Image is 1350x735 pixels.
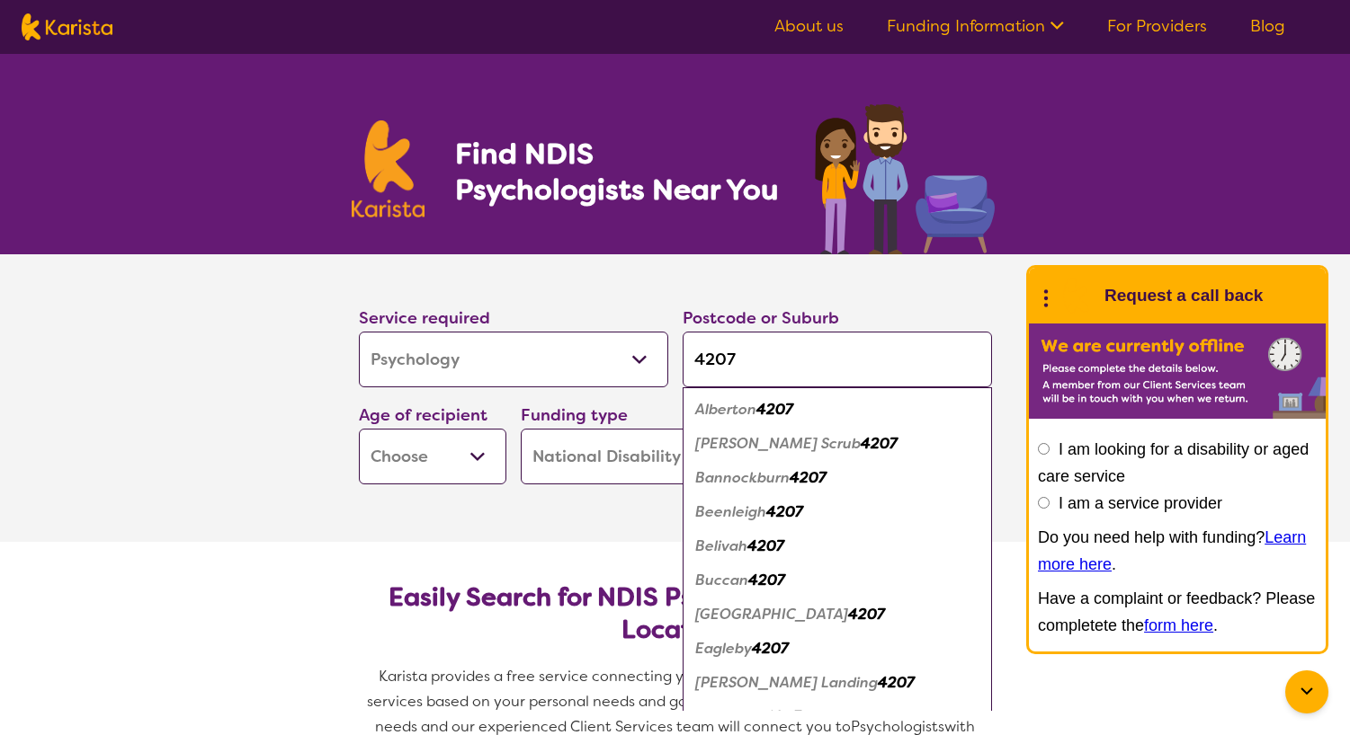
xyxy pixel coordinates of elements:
em: 4207 [756,400,793,419]
div: Bahrs Scrub 4207 [692,427,983,461]
label: I am looking for a disability or aged care service [1038,440,1309,485]
em: Bannockburn [695,468,790,487]
div: Edens Landing 4207 [692,666,983,700]
em: 4207 [766,502,803,521]
h1: Find NDIS Psychologists Near You [455,136,788,208]
em: Eagleby [695,639,752,658]
em: 4207 [752,639,789,658]
img: Karista [1058,278,1094,314]
label: Postcode or Suburb [683,307,839,329]
em: Buccan [695,571,748,589]
div: Buccan 4207 [692,563,983,598]
em: 4207 [848,605,885,624]
a: form here [1144,616,1213,634]
a: Funding Information [887,15,1064,37]
div: Alberton 4207 [692,393,983,427]
em: Holmview [695,707,764,726]
em: [PERSON_NAME] Scrub [695,434,861,453]
img: Karista logo [352,120,425,217]
label: Age of recipient [359,404,487,426]
div: Cedar Creek 4207 [692,598,983,632]
p: Do you need help with funding? . [1038,524,1317,578]
div: Holmview 4207 [692,700,983,734]
h2: Easily Search for NDIS Psychologists by Need & Location [373,581,978,646]
em: 4207 [748,571,785,589]
input: Type [683,332,992,387]
img: Karista logo [22,13,112,40]
em: Beenleigh [695,502,766,521]
img: psychology [809,97,999,254]
img: Karista offline chat form to request call back [1029,323,1326,419]
em: 4207 [861,434,898,453]
a: For Providers [1107,15,1207,37]
em: [GEOGRAPHIC_DATA] [695,605,848,624]
em: [PERSON_NAME] Landing [695,673,878,692]
em: 4207 [790,468,827,487]
em: 4207 [764,707,801,726]
div: Eagleby 4207 [692,632,983,666]
em: Alberton [695,400,756,419]
div: Beenleigh 4207 [692,495,983,529]
em: Belivah [695,536,747,555]
em: 4207 [747,536,784,555]
a: About us [774,15,844,37]
label: Service required [359,307,490,329]
em: 4207 [878,673,915,692]
p: Have a complaint or feedback? Please completete the . [1038,585,1317,639]
label: I am a service provider [1059,494,1222,512]
label: Funding type [521,404,628,426]
div: Bannockburn 4207 [692,461,983,495]
h1: Request a call back [1104,282,1263,309]
div: Belivah 4207 [692,529,983,563]
a: Blog [1250,15,1285,37]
